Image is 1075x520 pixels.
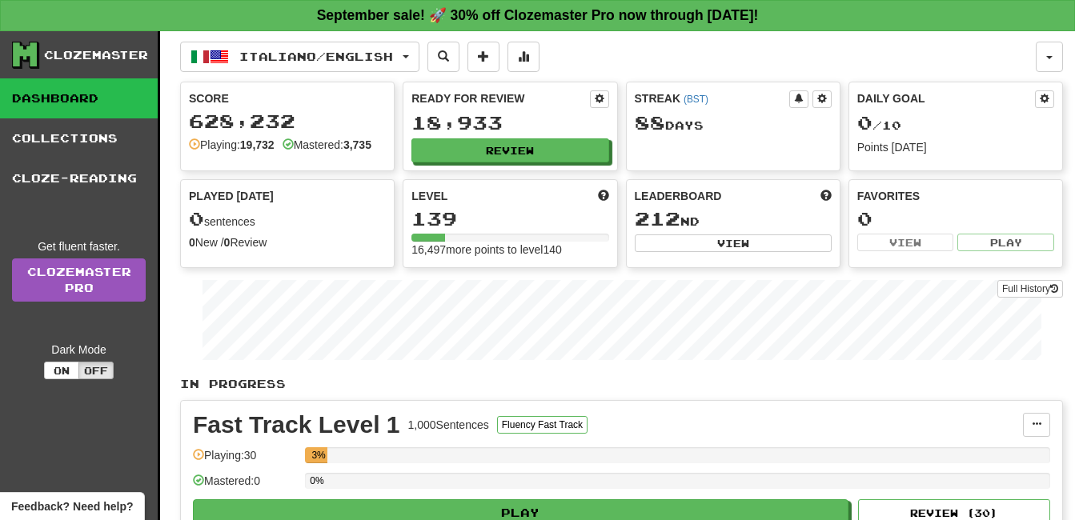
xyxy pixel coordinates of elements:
[11,498,133,514] span: Open feedback widget
[224,236,231,249] strong: 0
[857,139,1054,155] div: Points [DATE]
[497,416,588,434] button: Fluency Fast Track
[283,137,371,153] div: Mastered:
[507,42,540,72] button: More stats
[635,113,832,134] div: Day s
[408,417,489,433] div: 1,000 Sentences
[997,280,1063,298] button: Full History
[189,137,275,153] div: Playing:
[635,188,722,204] span: Leaderboard
[857,111,872,134] span: 0
[427,42,459,72] button: Search sentences
[44,47,148,63] div: Clozemaster
[193,473,297,499] div: Mastered: 0
[310,447,327,463] div: 3%
[239,50,393,63] span: Italiano / English
[193,447,297,474] div: Playing: 30
[12,342,146,358] div: Dark Mode
[240,138,275,151] strong: 19,732
[598,188,609,204] span: Score more points to level up
[411,113,608,133] div: 18,933
[180,376,1063,392] p: In Progress
[957,234,1054,251] button: Play
[193,413,400,437] div: Fast Track Level 1
[411,242,608,258] div: 16,497 more points to level 140
[857,209,1054,229] div: 0
[635,111,665,134] span: 88
[44,362,79,379] button: On
[317,7,759,23] strong: September sale! 🚀 30% off Clozemaster Pro now through [DATE]!
[189,90,386,106] div: Score
[857,118,901,132] span: / 10
[411,209,608,229] div: 139
[180,42,419,72] button: Italiano/English
[189,234,386,250] div: New / Review
[820,188,832,204] span: This week in points, UTC
[684,94,708,105] a: (BST)
[189,207,204,230] span: 0
[189,188,274,204] span: Played [DATE]
[189,209,386,230] div: sentences
[78,362,114,379] button: Off
[635,90,789,106] div: Streak
[857,90,1035,108] div: Daily Goal
[411,138,608,162] button: Review
[635,209,832,230] div: nd
[12,238,146,254] div: Get fluent faster.
[12,258,146,302] a: ClozemasterPro
[411,188,447,204] span: Level
[635,234,832,252] button: View
[189,111,386,131] div: 628,232
[467,42,499,72] button: Add sentence to collection
[635,207,680,230] span: 212
[343,138,371,151] strong: 3,735
[411,90,589,106] div: Ready for Review
[857,188,1054,204] div: Favorites
[857,234,954,251] button: View
[189,236,195,249] strong: 0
